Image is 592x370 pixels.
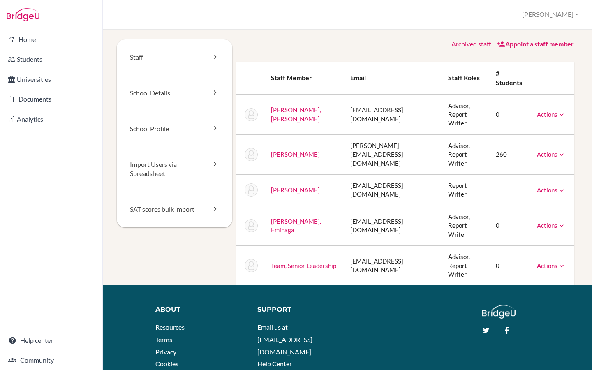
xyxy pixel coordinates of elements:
img: Nargiz Mammadova [245,148,258,161]
a: School Profile [117,111,232,147]
a: Help center [2,332,101,349]
img: Bridge-U [7,8,39,21]
img: Senior Leadership Team [245,259,258,272]
a: Home [2,31,101,48]
button: [PERSON_NAME] [518,7,582,22]
a: Email us at [EMAIL_ADDRESS][DOMAIN_NAME] [257,323,312,355]
a: Archived staff [451,40,491,48]
th: # students [489,62,530,95]
a: Import Users via Spreadsheet [117,147,232,192]
a: Resources [155,323,185,331]
a: Analytics [2,111,101,127]
a: Actions [537,262,566,269]
a: Cookies [155,360,178,368]
a: School Details [117,75,232,111]
td: 260 [489,134,530,174]
td: [EMAIL_ADDRESS][DOMAIN_NAME] [344,175,442,206]
th: Staff member [264,62,344,95]
td: Report Writer [442,175,489,206]
a: Appoint a staff member [497,40,574,48]
a: SAT scores bulk import [117,192,232,227]
td: [EMAIL_ADDRESS][DOMAIN_NAME] [344,246,442,286]
a: Terms [155,335,172,343]
a: Actions [537,150,566,158]
img: Hijrana Aliyeva [245,108,258,121]
a: Actions [537,186,566,194]
a: Actions [537,111,566,118]
td: 0 [489,206,530,245]
a: Actions [537,222,566,229]
td: [EMAIL_ADDRESS][DOMAIN_NAME] [344,95,442,135]
td: [EMAIL_ADDRESS][DOMAIN_NAME] [344,206,442,245]
th: Email [344,62,442,95]
img: Lamiya Masmaliyeva [245,183,258,197]
a: [PERSON_NAME] [271,186,320,194]
div: Support [257,305,341,314]
a: Staff [117,39,232,75]
a: [PERSON_NAME], Eminaga [271,217,321,234]
a: Community [2,352,101,368]
a: Help Center [257,360,292,368]
div: About [155,305,245,314]
a: [PERSON_NAME] [271,150,320,158]
td: 0 [489,246,530,286]
th: Staff roles [442,62,489,95]
a: [PERSON_NAME], [PERSON_NAME] [271,106,321,122]
td: [PERSON_NAME][EMAIL_ADDRESS][DOMAIN_NAME] [344,134,442,174]
td: Advisor, Report Writer [442,246,489,286]
a: Students [2,51,101,67]
td: Advisor, Report Writer [442,206,489,245]
img: Eminaga Sadigov [245,219,258,232]
a: Documents [2,91,101,107]
td: Advisor, Report Writer [442,134,489,174]
td: Advisor, Report Writer [442,95,489,135]
a: Universities [2,71,101,88]
img: logo_white@2x-f4f0deed5e89b7ecb1c2cc34c3e3d731f90f0f143d5ea2071677605dd97b5244.png [482,305,516,319]
a: Privacy [155,348,176,356]
a: Team, Senior Leadership [271,262,336,269]
td: 0 [489,95,530,135]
